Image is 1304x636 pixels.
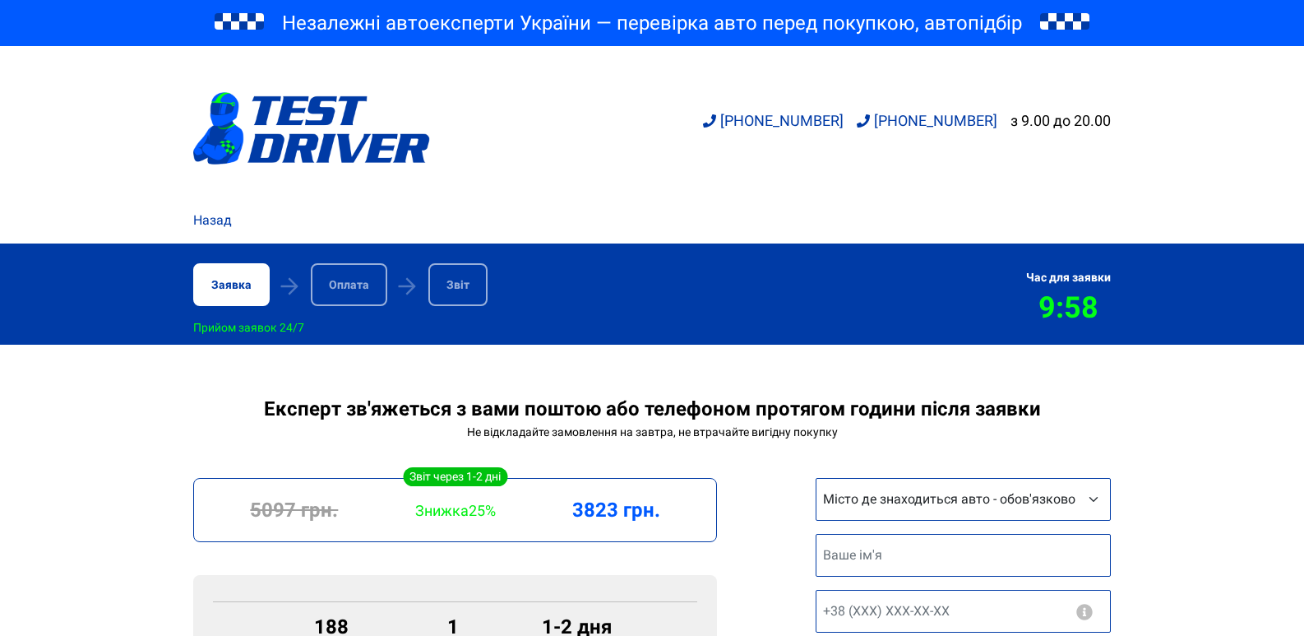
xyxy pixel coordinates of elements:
a: [PHONE_NUMBER] [703,112,844,129]
a: Назад [193,211,232,230]
span: Незалежні автоексперти України — перевірка авто перед покупкою, автопідбір [282,10,1022,36]
button: Ніяких СМС і Viber розсилок. Зв'язок з експертом або екстрені питання. [1075,604,1094,620]
img: logotype@3x [193,92,430,165]
div: 5097 грн. [214,499,375,522]
div: Прийом заявок 24/7 [193,321,304,334]
input: +38 (XXX) XXX-XX-XX [816,590,1111,633]
div: Оплата [311,263,387,306]
div: 3823 грн. [535,499,696,522]
div: Заявка [193,263,270,306]
a: [PHONE_NUMBER] [857,112,997,129]
div: Звіт [428,263,488,306]
div: Не відкладайте замовлення на завтра, не втрачайте вигідну покупку [193,425,1111,439]
div: з 9.00 до 20.00 [1010,112,1111,129]
div: Знижка [375,502,536,519]
div: Час для заявки [1026,271,1111,284]
a: logotype@3x [193,53,430,204]
input: Ваше ім'я [816,534,1111,577]
span: 25% [469,502,496,519]
div: Експерт зв'яжеться з вами поштою або телефоном протягом години після заявки [193,397,1111,420]
div: 9:58 [1026,290,1111,325]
